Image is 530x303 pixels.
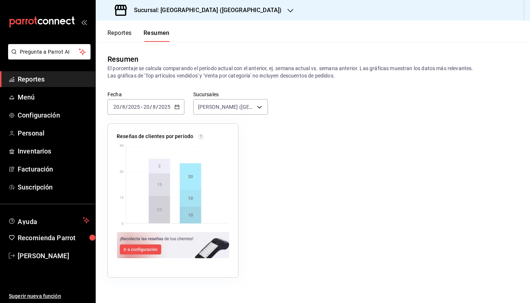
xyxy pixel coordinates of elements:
span: Sugerir nueva función [9,292,89,300]
span: Inventarios [18,146,89,156]
span: - [141,104,142,110]
span: Configuración [18,110,89,120]
button: Pregunta a Parrot AI [8,44,91,59]
p: Reseñas de clientes por periodo [117,133,193,140]
input: -- [152,104,156,110]
span: [PERSON_NAME] ([GEOGRAPHIC_DATA]) [198,103,254,111]
h3: Sucursal: [GEOGRAPHIC_DATA] ([GEOGRAPHIC_DATA]) [128,6,282,15]
div: Resumen [107,54,138,65]
span: Menú [18,92,89,102]
span: Pregunta a Parrot AI [20,48,79,56]
span: Suscripción [18,182,89,192]
span: Ayuda [18,216,80,225]
input: -- [113,104,120,110]
input: ---- [128,104,140,110]
p: El porcentaje se calcula comparando el período actual con el anterior, ej. semana actual vs. sema... [107,65,518,79]
span: / [120,104,122,110]
a: Pregunta a Parrot AI [5,53,91,61]
span: Facturación [18,164,89,174]
input: -- [122,104,126,110]
span: / [150,104,152,110]
span: Recomienda Parrot [18,233,89,243]
label: Fecha [107,92,184,97]
input: ---- [158,104,171,110]
button: Reportes [107,29,132,42]
span: Personal [18,128,89,138]
span: [PERSON_NAME] [18,251,89,261]
button: open_drawer_menu [81,19,87,25]
button: Resumen [144,29,170,42]
span: Reportes [18,74,89,84]
span: / [156,104,158,110]
div: navigation tabs [107,29,170,42]
input: -- [143,104,150,110]
label: Sucursales [193,92,268,97]
span: / [126,104,128,110]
